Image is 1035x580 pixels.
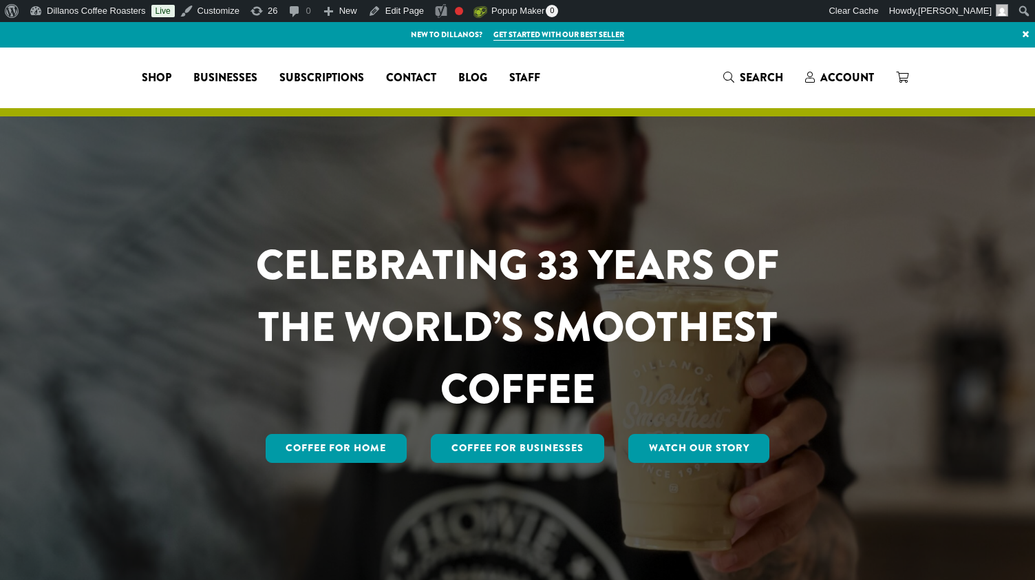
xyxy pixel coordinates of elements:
span: Blog [458,70,487,87]
a: Shop [131,67,182,89]
span: Subscriptions [279,70,364,87]
a: Search [712,66,794,89]
a: Coffee for Home [266,434,407,463]
h1: CELEBRATING 33 YEARS OF THE WORLD’S SMOOTHEST COFFEE [215,234,820,420]
a: Coffee For Businesses [431,434,604,463]
span: Search [740,70,783,85]
div: Focus keyphrase not set [455,7,463,15]
a: Staff [498,67,551,89]
a: Watch Our Story [628,434,770,463]
span: Shop [142,70,171,87]
span: 0 [546,5,558,17]
span: Businesses [193,70,257,87]
span: Contact [386,70,436,87]
a: Get started with our best seller [493,29,624,41]
span: [PERSON_NAME] [918,6,992,16]
a: × [1016,22,1035,47]
span: Staff [509,70,540,87]
a: Live [151,5,175,17]
span: Account [820,70,874,85]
